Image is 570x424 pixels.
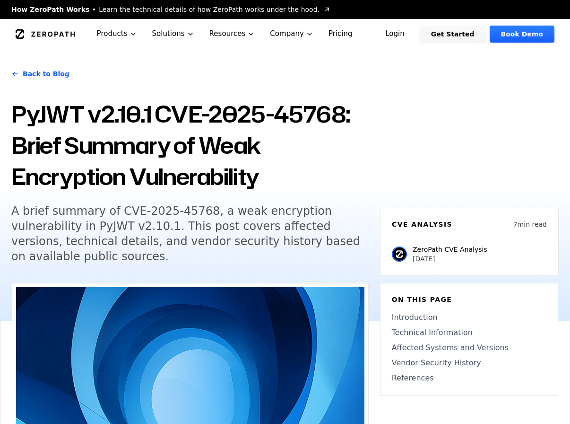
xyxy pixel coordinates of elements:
[490,26,554,43] a: Book Demo
[392,357,546,369] a: Vendor Security History
[202,19,263,49] button: Resources
[11,98,369,192] h1: PyJWT v2.10.1 CVE-2025-45768: Brief Summary of Weak Encryption Vulnerability
[11,5,331,14] a: How ZeroPath WorksLearn the technical details of how ZeroPath works under the hood.
[413,245,487,254] p: ZeroPath CVE Analysis
[413,254,487,264] p: [DATE]
[11,5,89,14] span: How ZeroPath Works
[11,203,369,264] h5: A brief summary of CVE-2025-45768, a weak encryption vulnerability in PyJWT v2.10.1. This post co...
[392,342,546,353] a: Affected Systems and Versions
[374,26,416,43] a: Login
[321,19,360,49] a: Pricing
[392,312,546,323] a: Introduction
[392,372,546,384] a: References
[11,61,69,87] a: Back to Blog
[145,19,202,49] button: Solutions
[392,220,452,229] h6: CVE Analysis
[89,19,145,49] button: Products
[513,220,547,229] p: 7 min read
[420,26,486,43] a: Get Started
[392,327,546,338] a: Technical Information
[392,295,546,304] h6: On this page
[262,19,321,49] button: Company
[392,247,407,262] img: ZeroPath CVE Analysis
[99,5,320,14] span: Learn the technical details of how ZeroPath works under the hood.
